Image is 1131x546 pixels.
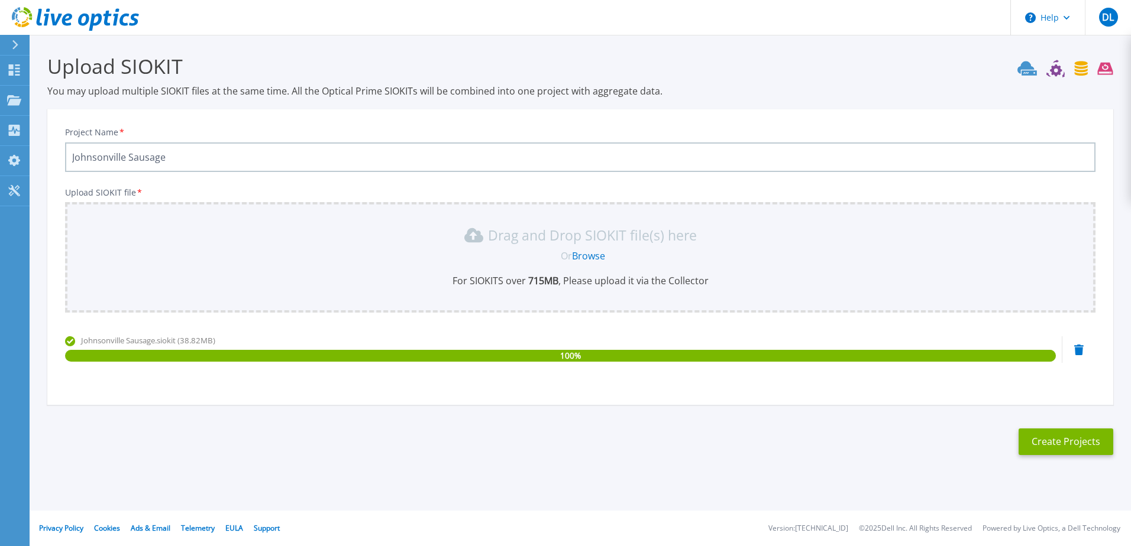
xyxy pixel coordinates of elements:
span: DL [1102,12,1114,22]
a: EULA [225,523,243,533]
b: 715 MB [526,274,558,287]
li: Powered by Live Optics, a Dell Technology [983,525,1120,532]
p: For SIOKITS over , Please upload it via the Collector [72,274,1088,287]
input: Enter Project Name [65,142,1096,172]
button: Create Projects [1019,428,1113,455]
a: Cookies [94,523,120,533]
p: Upload SIOKIT file [65,188,1096,197]
a: Ads & Email [131,523,170,533]
li: Version: [TECHNICAL_ID] [768,525,848,532]
label: Project Name [65,128,125,136]
a: Browse [572,249,605,262]
p: Drag and Drop SIOKIT file(s) here [488,229,697,241]
span: 100 % [560,350,581,362]
a: Support [254,523,280,533]
li: © 2025 Dell Inc. All Rights Reserved [859,525,972,532]
div: Drag and Drop SIOKIT file(s) here OrBrowseFor SIOKITS over 715MB, Please upload it via the Collector [72,226,1088,287]
a: Privacy Policy [39,523,83,533]
span: Johnsonville Sausage.siokit (38.82MB) [81,335,215,346]
a: Telemetry [181,523,215,533]
span: Or [561,249,572,262]
p: You may upload multiple SIOKIT files at the same time. All the Optical Prime SIOKITs will be comb... [47,84,1113,97]
h3: Upload SIOKIT [47,53,1113,80]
